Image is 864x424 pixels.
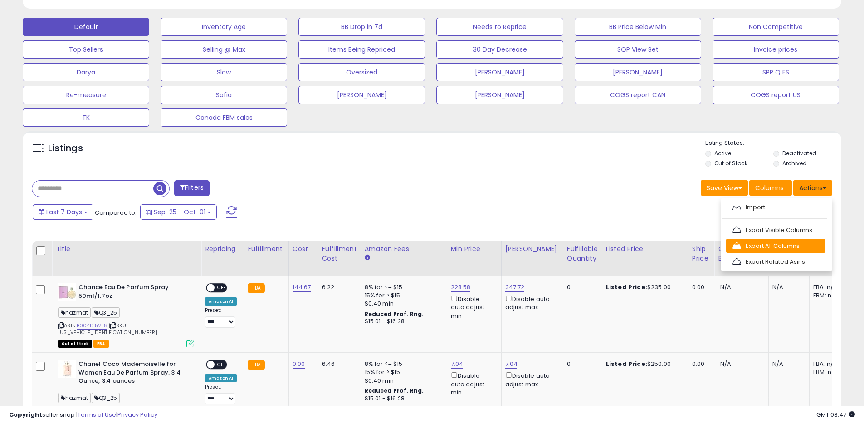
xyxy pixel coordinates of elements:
div: Repricing [205,244,240,254]
strong: Copyright [9,410,42,419]
button: COGS report US [713,86,839,104]
span: hazmat [58,393,91,403]
small: FBA [248,283,264,293]
span: | SKU: [US_VEHICLE_IDENTIFICATION_NUMBER] [58,322,157,335]
button: SPP Q ES [713,63,839,81]
div: 0.00 [692,360,707,368]
div: 0.00 [692,283,707,291]
div: Fulfillment [248,244,284,254]
a: Export Visible Columns [726,223,825,237]
div: 8% for <= $15 [365,360,440,368]
div: Preset: [205,307,237,328]
div: N/A [772,283,802,291]
button: Sep-25 - Oct-01 [140,204,217,220]
b: Listed Price: [606,283,647,291]
img: 31SGfSjEB6L._SL40_.jpg [58,283,76,301]
div: Disable auto adjust max [505,370,556,388]
a: Export All Columns [726,239,825,253]
button: Canada FBM sales [161,108,287,127]
div: FBM: n/a [813,291,843,300]
b: Reduced Prof. Rng. [365,310,424,318]
button: BB Price Below Min [575,18,701,36]
span: N/A [720,360,731,368]
button: COGS report CAN [575,86,701,104]
button: Oversized [298,63,425,81]
div: 15% for > $15 [365,291,440,300]
span: 2025-10-9 03:47 GMT [816,410,855,419]
div: Amazon AI [205,374,237,382]
a: Privacy Policy [117,410,157,419]
div: $250.00 [606,360,681,368]
b: Chance Eau De Parfum Spray 50ml/1.7oz [78,283,189,302]
label: Active [714,149,731,157]
div: seller snap | | [9,411,157,419]
small: FBA [248,360,264,370]
div: $15.01 - $16.28 [365,318,440,325]
span: FBA [93,340,109,348]
a: B004DI5VL8 [77,322,107,330]
a: 347.72 [505,283,525,292]
div: $0.40 min [365,300,440,308]
span: Columns [755,183,784,192]
span: OFF [215,284,229,292]
button: TK [23,108,149,127]
button: [PERSON_NAME] [298,86,425,104]
button: Actions [793,180,832,196]
span: Q3_25 [92,307,120,318]
button: Items Being Repriced [298,40,425,59]
div: Listed Price [606,244,684,254]
span: Last 7 Days [46,207,82,217]
a: 7.04 [451,360,464,369]
b: Reduced Prof. Rng. [365,387,424,394]
button: [PERSON_NAME] [575,63,701,81]
label: Out of Stock [714,159,747,167]
div: N/A [772,360,802,368]
span: N/A [720,283,731,291]
span: Q3_25 [92,393,120,403]
button: Save View [701,180,748,196]
div: Amazon Fees [365,244,443,254]
span: Sep-25 - Oct-01 [154,207,205,217]
img: 310HluTNLOL._SL40_.jpg [58,360,76,378]
a: Import [726,200,825,214]
button: Default [23,18,149,36]
button: Invoice prices [713,40,839,59]
span: OFF [215,361,229,369]
div: Disable auto adjust min [451,370,494,397]
div: 6.46 [322,360,354,368]
a: 7.04 [505,360,518,369]
div: Fulfillable Quantity [567,244,598,263]
div: 6.22 [322,283,354,291]
div: Ship Price [692,244,710,263]
div: ASIN: [58,283,194,346]
button: [PERSON_NAME] [436,86,563,104]
div: Current Buybox Price [718,244,765,263]
a: Terms of Use [78,410,116,419]
a: 0.00 [293,360,305,369]
div: FBM: n/a [813,368,843,376]
button: Selling @ Max [161,40,287,59]
span: hazmat [58,307,91,318]
button: [PERSON_NAME] [436,63,563,81]
button: Columns [749,180,792,196]
div: $235.00 [606,283,681,291]
p: Listing States: [705,139,841,148]
div: 15% for > $15 [365,368,440,376]
div: Disable auto adjust max [505,294,556,311]
button: SOP View Set [575,40,701,59]
small: Amazon Fees. [365,254,370,262]
button: BB Drop in 7d [298,18,425,36]
div: FBA: n/a [813,283,843,291]
div: [PERSON_NAME] [505,244,559,254]
div: Disable auto adjust min [451,294,494,320]
button: Darya [23,63,149,81]
a: Export Related Asins [726,255,825,269]
span: Compared to: [95,208,137,217]
div: $0.40 min [365,377,440,385]
div: Preset: [205,384,237,404]
a: 144.67 [293,283,311,292]
button: Last 7 Days [33,204,93,220]
button: Re-measure [23,86,149,104]
button: Filters [174,180,210,196]
div: Title [56,244,197,254]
